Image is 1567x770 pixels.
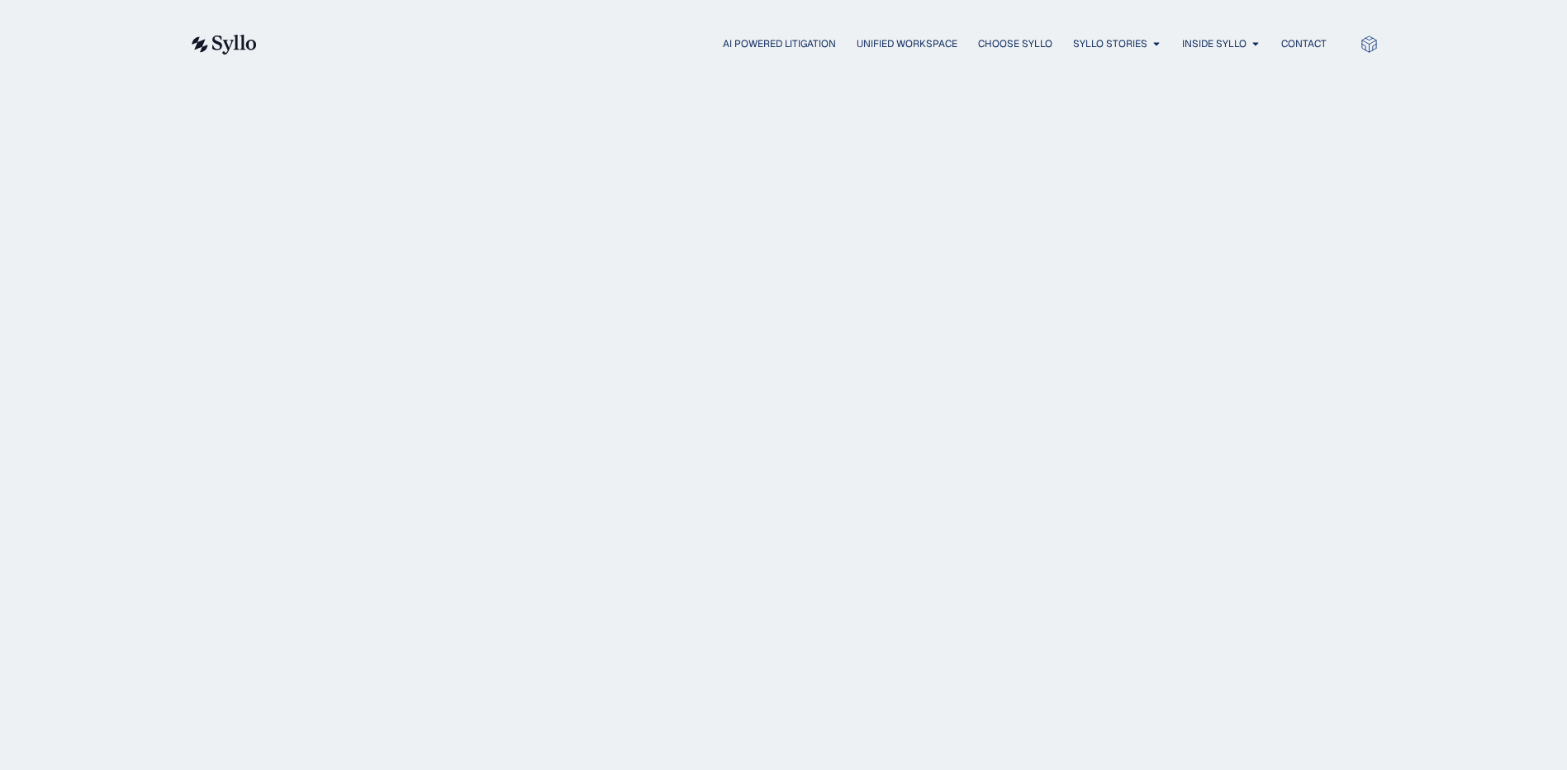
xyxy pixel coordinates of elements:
[723,36,836,51] a: AI Powered Litigation
[1073,36,1147,51] a: Syllo Stories
[1281,36,1327,51] a: Contact
[857,36,957,51] a: Unified Workspace
[290,36,1327,52] div: Menu Toggle
[189,35,257,55] img: syllo
[978,36,1052,51] a: Choose Syllo
[290,36,1327,52] nav: Menu
[1182,36,1246,51] a: Inside Syllo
